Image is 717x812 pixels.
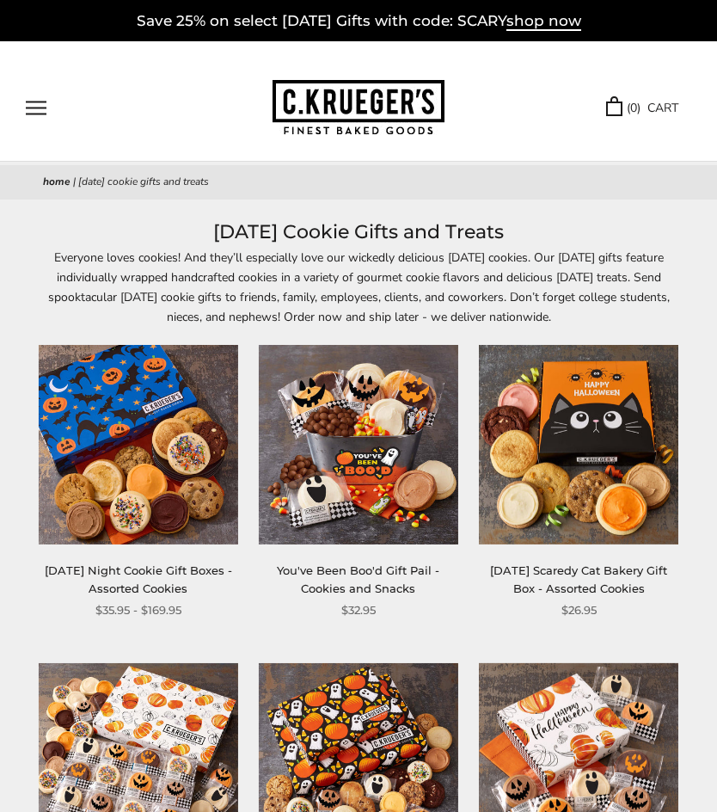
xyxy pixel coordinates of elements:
span: $32.95 [341,601,376,619]
h1: [DATE] Cookie Gifts and Treats [43,217,674,248]
img: Halloween Scaredy Cat Bakery Gift Box - Assorted Cookies [479,345,678,544]
a: Home [43,175,70,188]
span: $26.95 [561,601,597,619]
img: C.KRUEGER'S [273,80,444,136]
a: [DATE] Night Cookie Gift Boxes - Assorted Cookies [45,563,232,595]
nav: breadcrumbs [43,174,674,191]
span: [DATE] Cookie Gifts and Treats [78,175,209,188]
img: Halloween Night Cookie Gift Boxes - Assorted Cookies [39,345,238,544]
button: Open navigation [26,101,46,115]
span: $35.95 - $169.95 [95,601,181,619]
span: | [73,175,76,188]
p: Everyone loves cookies! And they’ll especially love our wickedly delicious [DATE] cookies. Our [D... [43,248,674,327]
img: You've Been Boo'd Gift Pail - Cookies and Snacks [259,345,458,544]
a: Save 25% on select [DATE] Gifts with code: SCARYshop now [137,12,581,31]
a: [DATE] Scaredy Cat Bakery Gift Box - Assorted Cookies [490,563,667,595]
a: (0) CART [606,98,678,118]
span: shop now [506,12,581,31]
a: You've Been Boo'd Gift Pail - Cookies and Snacks [277,563,439,595]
